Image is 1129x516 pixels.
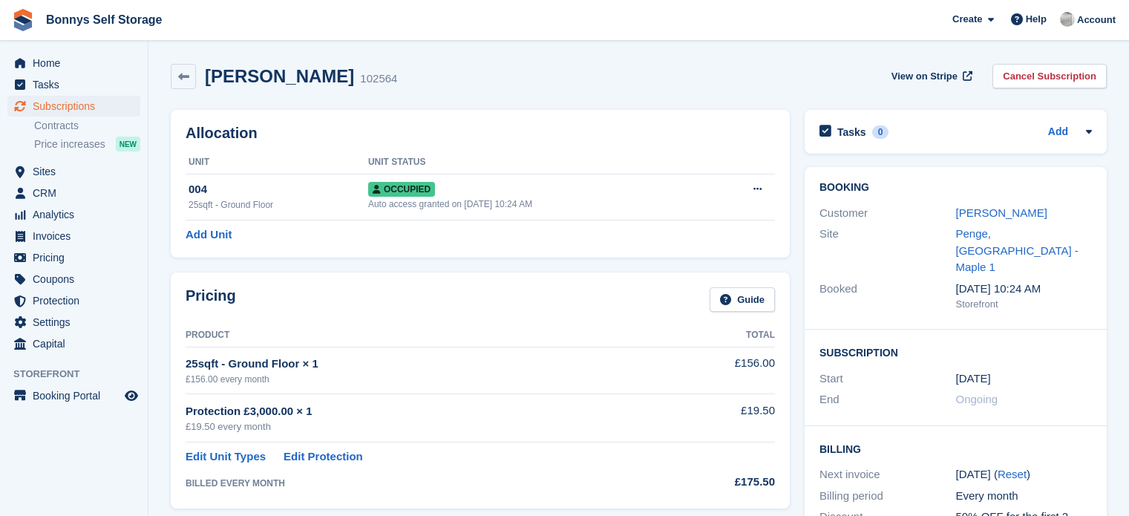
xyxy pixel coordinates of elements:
div: £156.00 every month [186,373,666,386]
span: Occupied [368,182,435,197]
span: Protection [33,290,122,311]
span: Booking Portal [33,385,122,406]
a: Price increases NEW [34,136,140,152]
a: menu [7,53,140,74]
a: menu [7,96,140,117]
h2: Allocation [186,125,775,142]
a: menu [7,312,140,333]
a: menu [7,183,140,203]
span: Coupons [33,269,122,290]
th: Unit Status [368,151,710,174]
a: menu [7,290,140,311]
div: £19.50 every month [186,419,666,434]
span: Invoices [33,226,122,246]
div: Start [819,370,956,388]
span: Pricing [33,247,122,268]
span: CRM [33,183,122,203]
span: Price increases [34,137,105,151]
a: menu [7,204,140,225]
span: Help [1026,12,1047,27]
th: Unit [186,151,368,174]
span: Capital [33,333,122,354]
a: View on Stripe [886,64,975,88]
span: Create [952,12,982,27]
span: Sites [33,161,122,182]
div: £175.50 [666,474,775,491]
div: End [819,391,956,408]
a: Guide [710,287,775,312]
div: Site [819,226,956,276]
span: Subscriptions [33,96,122,117]
div: [DATE] ( ) [956,466,1093,483]
td: £156.00 [666,347,775,393]
a: Preview store [122,387,140,405]
div: 004 [189,181,368,198]
h2: Booking [819,182,1092,194]
a: Reset [998,468,1027,480]
span: Analytics [33,204,122,225]
a: Penge, [GEOGRAPHIC_DATA] - Maple 1 [956,227,1079,273]
div: Auto access granted on [DATE] 10:24 AM [368,197,710,211]
span: View on Stripe [891,69,958,84]
h2: Tasks [837,125,866,139]
td: £19.50 [666,394,775,442]
div: [DATE] 10:24 AM [956,281,1093,298]
img: James Bonny [1060,12,1075,27]
div: Every month [956,488,1093,505]
div: Billing period [819,488,956,505]
div: NEW [116,137,140,151]
a: menu [7,385,140,406]
div: 25sqft - Ground Floor × 1 [186,356,666,373]
a: menu [7,333,140,354]
a: Contracts [34,119,140,133]
th: Total [666,324,775,347]
img: stora-icon-8386f47178a22dfd0bd8f6a31ec36ba5ce8667c1dd55bd0f319d3a0aa187defe.svg [12,9,34,31]
span: Settings [33,312,122,333]
a: Edit Unit Types [186,448,266,466]
div: BILLED EVERY MONTH [186,477,666,490]
a: Add [1048,124,1068,141]
div: Booked [819,281,956,312]
a: Edit Protection [284,448,363,466]
th: Product [186,324,666,347]
div: Protection £3,000.00 × 1 [186,403,666,420]
div: Storefront [956,297,1093,312]
span: Home [33,53,122,74]
h2: Subscription [819,344,1092,359]
a: Bonnys Self Storage [40,7,168,32]
h2: [PERSON_NAME] [205,66,354,86]
h2: Pricing [186,287,236,312]
div: 25sqft - Ground Floor [189,198,368,212]
h2: Billing [819,441,1092,456]
div: Next invoice [819,466,956,483]
a: menu [7,247,140,268]
span: Storefront [13,367,148,382]
a: menu [7,226,140,246]
span: Account [1077,13,1116,27]
span: Tasks [33,74,122,95]
span: Ongoing [956,393,998,405]
a: [PERSON_NAME] [956,206,1047,219]
a: menu [7,161,140,182]
div: Customer [819,205,956,222]
a: menu [7,269,140,290]
a: Cancel Subscription [992,64,1107,88]
a: menu [7,74,140,95]
a: Add Unit [186,226,232,244]
time: 2025-08-20 00:00:00 UTC [956,370,991,388]
div: 102564 [360,71,397,88]
div: 0 [872,125,889,139]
